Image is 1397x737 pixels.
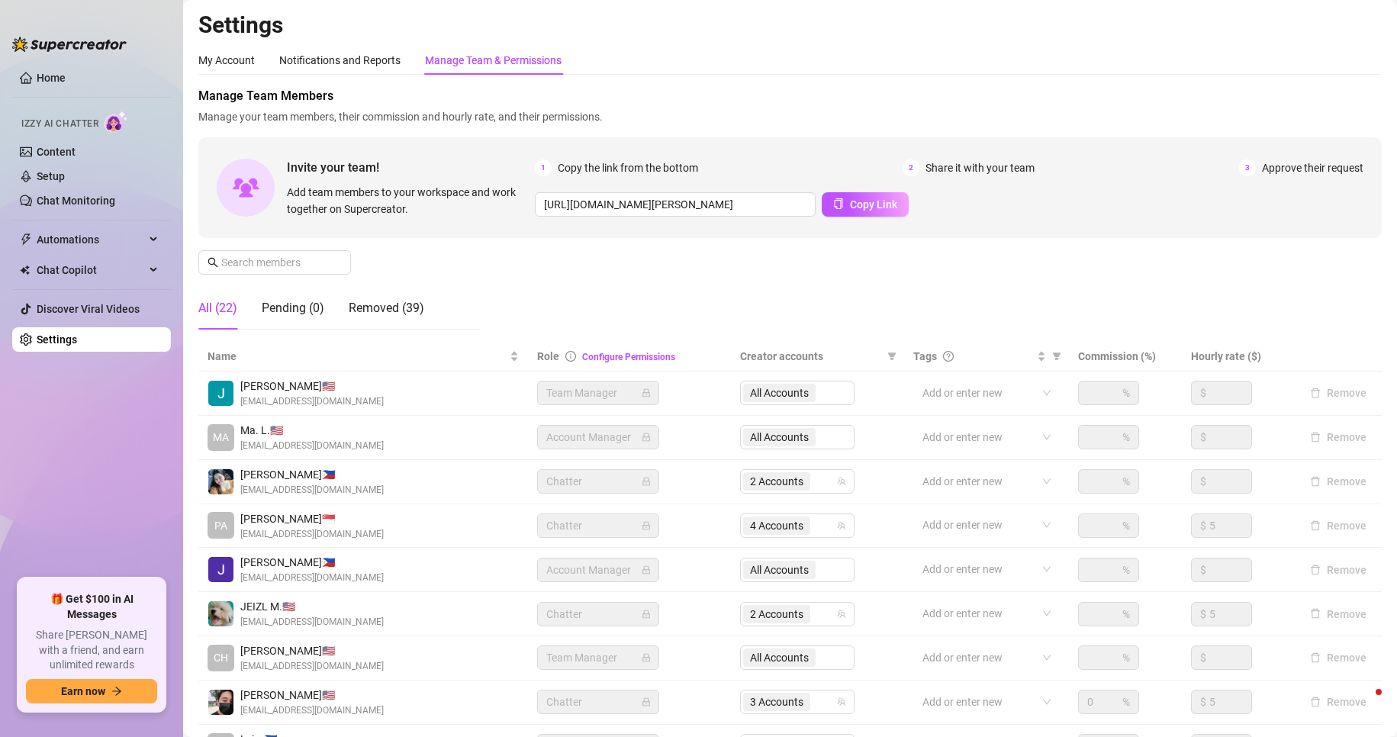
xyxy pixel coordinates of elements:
[546,603,650,626] span: Chatter
[240,642,384,659] span: [PERSON_NAME] 🇺🇸
[1304,428,1373,446] button: Remove
[1052,352,1061,361] span: filter
[1239,159,1256,176] span: 3
[887,352,896,361] span: filter
[642,653,651,662] span: lock
[37,303,140,315] a: Discover Viral Videos
[198,52,255,69] div: My Account
[913,348,937,365] span: Tags
[837,521,846,530] span: team
[349,299,424,317] div: Removed (39)
[198,342,528,372] th: Name
[279,52,401,69] div: Notifications and Reports
[208,601,233,626] img: JEIZL MALLARI
[1304,561,1373,579] button: Remove
[943,351,954,362] span: question-circle
[240,554,384,571] span: [PERSON_NAME] 🇵🇭
[198,11,1382,40] h2: Settings
[565,351,576,362] span: info-circle
[1262,159,1363,176] span: Approve their request
[546,514,650,537] span: Chatter
[240,703,384,718] span: [EMAIL_ADDRESS][DOMAIN_NAME]
[240,527,384,542] span: [EMAIL_ADDRESS][DOMAIN_NAME]
[743,517,810,535] span: 4 Accounts
[1304,693,1373,711] button: Remove
[214,517,227,534] span: PA
[221,254,330,271] input: Search members
[743,605,810,623] span: 2 Accounts
[740,348,882,365] span: Creator accounts
[1304,384,1373,402] button: Remove
[21,117,98,131] span: Izzy AI Chatter
[208,557,233,582] img: John Lhester
[642,388,651,397] span: lock
[214,649,228,666] span: CH
[546,470,650,493] span: Chatter
[240,483,384,497] span: [EMAIL_ADDRESS][DOMAIN_NAME]
[240,378,384,394] span: [PERSON_NAME] 🇺🇸
[37,72,66,84] a: Home
[240,615,384,629] span: [EMAIL_ADDRESS][DOMAIN_NAME]
[37,258,145,282] span: Chat Copilot
[642,433,651,442] span: lock
[537,350,559,362] span: Role
[208,690,233,715] img: john kenneth santillan
[20,233,32,246] span: thunderbolt
[850,198,897,211] span: Copy Link
[111,686,122,697] span: arrow-right
[837,697,846,706] span: team
[240,510,384,527] span: [PERSON_NAME] 🇸🇬
[198,108,1382,125] span: Manage your team members, their commission and hourly rate, and their permissions.
[837,610,846,619] span: team
[1182,342,1295,372] th: Hourly rate ($)
[26,592,157,622] span: 🎁 Get $100 in AI Messages
[743,693,810,711] span: 3 Accounts
[642,565,651,574] span: lock
[1345,685,1382,722] iframe: Intercom live chat
[546,558,650,581] span: Account Manager
[287,158,535,177] span: Invite your team!
[208,469,233,494] img: Sheina Gorriceta
[750,694,803,710] span: 3 Accounts
[20,265,30,275] img: Chat Copilot
[198,299,237,317] div: All (22)
[1304,648,1373,667] button: Remove
[208,381,233,406] img: Jodi
[37,170,65,182] a: Setup
[262,299,324,317] div: Pending (0)
[546,690,650,713] span: Chatter
[37,227,145,252] span: Automations
[61,685,105,697] span: Earn now
[558,159,698,176] span: Copy the link from the bottom
[642,521,651,530] span: lock
[642,610,651,619] span: lock
[642,697,651,706] span: lock
[240,394,384,409] span: [EMAIL_ADDRESS][DOMAIN_NAME]
[26,628,157,673] span: Share [PERSON_NAME] with a friend, and earn unlimited rewards
[642,477,651,486] span: lock
[743,472,810,491] span: 2 Accounts
[925,159,1035,176] span: Share it with your team
[1304,472,1373,491] button: Remove
[546,646,650,669] span: Team Manager
[26,679,157,703] button: Earn nowarrow-right
[582,352,675,362] a: Configure Permissions
[1049,345,1064,368] span: filter
[535,159,552,176] span: 1
[240,687,384,703] span: [PERSON_NAME] 🇺🇸
[833,198,844,209] span: copy
[240,422,384,439] span: Ma. L. 🇺🇸
[750,517,803,534] span: 4 Accounts
[213,429,229,446] span: MA
[240,598,384,615] span: JEIZL M. 🇺🇸
[546,381,650,404] span: Team Manager
[240,659,384,674] span: [EMAIL_ADDRESS][DOMAIN_NAME]
[425,52,562,69] div: Manage Team & Permissions
[208,257,218,268] span: search
[837,477,846,486] span: team
[240,439,384,453] span: [EMAIL_ADDRESS][DOMAIN_NAME]
[1304,605,1373,623] button: Remove
[750,473,803,490] span: 2 Accounts
[198,87,1382,105] span: Manage Team Members
[240,571,384,585] span: [EMAIL_ADDRESS][DOMAIN_NAME]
